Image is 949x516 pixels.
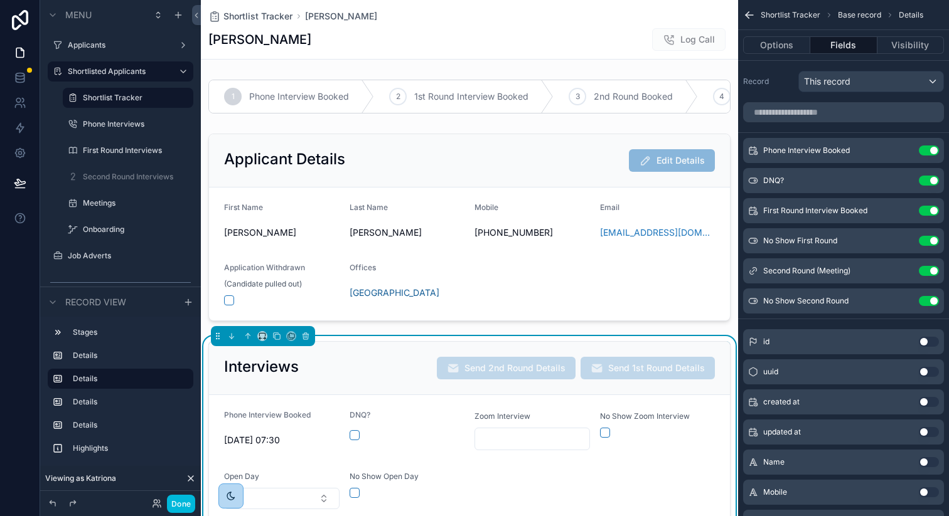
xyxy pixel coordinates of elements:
[763,145,850,155] span: Phone Interview Booked
[763,266,850,276] span: Second Round (Meeting)
[208,10,292,23] a: Shortlist Tracker
[761,10,820,20] span: Shortlist Tracker
[763,236,837,246] span: No Show First Round
[224,488,340,509] button: Select Button
[899,10,923,20] span: Details
[743,36,810,54] button: Options
[763,176,784,186] span: DNQ?
[474,411,530,421] span: Zoom Interview
[73,374,183,384] label: Details
[224,357,299,377] h2: Interviews
[83,119,186,129] label: Phone Interviews
[763,296,849,306] span: No Show Second Round
[600,411,690,421] span: No Show Zoom Interview
[73,443,183,453] label: Highlights
[763,367,778,377] span: uuid
[224,434,340,446] span: [DATE] 07:30
[73,420,183,430] label: Details
[224,471,259,482] span: Open Day
[838,10,881,20] span: Base record
[83,224,186,234] label: Onboarding
[73,397,183,407] label: Details
[73,327,183,337] label: Stages
[763,397,800,407] span: created at
[68,251,186,261] label: Job Adverts
[73,350,183,361] label: Details
[743,76,793,87] label: Record
[45,473,116,483] span: Viewing as Katriona
[763,206,867,216] span: First Round Interview Booked
[804,75,850,88] span: This record
[763,427,801,437] span: updated at
[763,337,769,347] span: id
[83,93,186,103] label: Shortlist Tracker
[350,410,370,419] span: DNQ?
[224,410,311,419] span: Phone Interview Booked
[223,10,292,23] span: Shortlist Tracker
[68,40,168,50] label: Applicants
[305,10,377,23] a: [PERSON_NAME]
[877,36,944,54] button: Visibility
[810,36,877,54] button: Fields
[65,9,92,21] span: Menu
[65,296,126,308] span: Record view
[68,66,168,76] label: Shortlisted Applicants
[83,198,186,208] label: Meetings
[763,457,785,467] span: Name
[83,172,186,182] label: Second Round Interviews
[40,317,201,471] div: scrollable content
[208,31,311,48] h1: [PERSON_NAME]
[167,495,195,513] button: Done
[763,487,787,497] span: Mobile
[83,145,186,155] label: First Round Interviews
[798,71,944,92] button: This record
[350,471,419,482] span: No Show Open Day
